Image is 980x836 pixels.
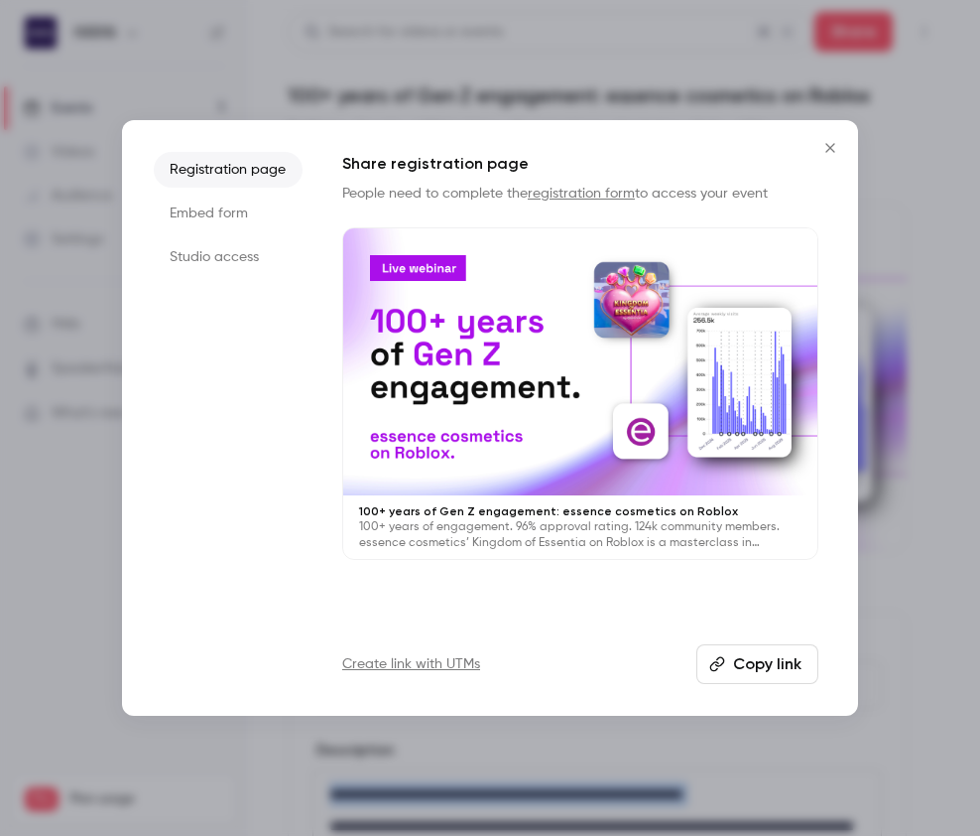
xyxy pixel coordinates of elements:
[342,184,818,204] p: People need to complete the to access your event
[154,239,303,275] li: Studio access
[696,644,818,684] button: Copy link
[342,654,480,674] a: Create link with UTMs
[342,152,818,176] h1: Share registration page
[359,519,801,551] p: 100+ years of engagement. 96% approval rating. 124k community members. essence cosmetics’ Kingdom...
[342,227,818,560] a: 100+ years of Gen Z engagement: essence cosmetics on Roblox100+ years of engagement. 96% approval...
[154,152,303,188] li: Registration page
[810,128,850,168] button: Close
[528,187,635,201] a: registration form
[359,503,801,519] p: 100+ years of Gen Z engagement: essence cosmetics on Roblox
[154,196,303,231] li: Embed form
